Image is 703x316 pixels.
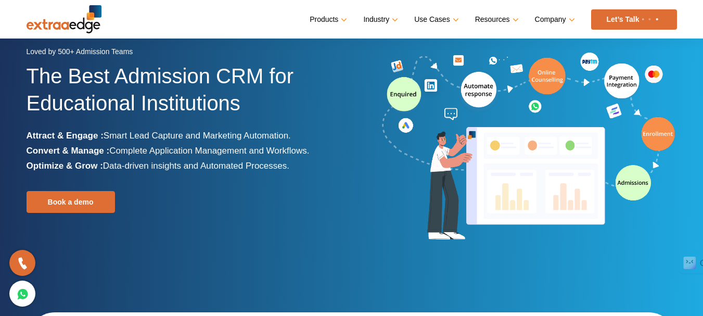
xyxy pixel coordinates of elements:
[27,191,115,213] a: Book a demo
[27,62,344,128] h1: The Best Admission CRM for Educational Institutions
[104,131,291,141] span: Smart Lead Capture and Marketing Automation.
[475,12,517,27] a: Resources
[109,146,309,156] span: Complete Application Management and Workflows.
[27,161,103,171] b: Optimize & Grow :
[380,50,677,244] img: admission-software-home-page-header
[414,12,456,27] a: Use Cases
[535,12,573,27] a: Company
[591,9,677,30] a: Let’s Talk
[27,131,104,141] b: Attract & Engage :
[27,146,110,156] b: Convert & Manage :
[27,44,344,62] div: Loved by 500+ Admission Teams
[363,12,396,27] a: Industry
[310,12,345,27] a: Products
[103,161,289,171] span: Data-driven insights and Automated Processes.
